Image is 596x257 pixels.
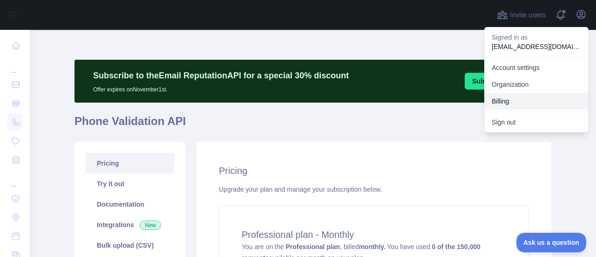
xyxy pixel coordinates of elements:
[495,7,548,22] button: Invite users
[516,233,587,252] iframe: Toggle Customer Support
[86,194,174,215] a: Documentation
[484,76,589,93] a: Organization
[492,33,581,42] p: Signed in as
[219,164,529,177] h2: Pricing
[74,114,551,136] h1: Phone Validation API
[465,73,535,90] button: Subscribe [DATE]
[484,93,589,110] button: Billing
[93,69,349,82] p: Subscribe to the Email Reputation API for a special 30 % discount
[484,114,589,131] button: Sign out
[140,221,161,230] span: New
[359,243,386,250] strong: monthly.
[86,153,174,174] a: Pricing
[86,215,174,235] a: Integrations New
[285,243,340,250] strong: Professional plan
[7,170,22,188] div: ...
[242,228,506,241] h4: Professional plan - Monthly
[484,59,589,76] a: Account settings
[7,56,22,75] div: ...
[510,10,546,21] span: Invite users
[86,174,174,194] a: Try it out
[492,42,581,51] p: [EMAIL_ADDRESS][DOMAIN_NAME]
[219,185,529,194] div: Upgrade your plan and manage your subscription below.
[93,82,349,93] p: Offer expires on November 1st.
[86,235,174,256] a: Bulk upload (CSV)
